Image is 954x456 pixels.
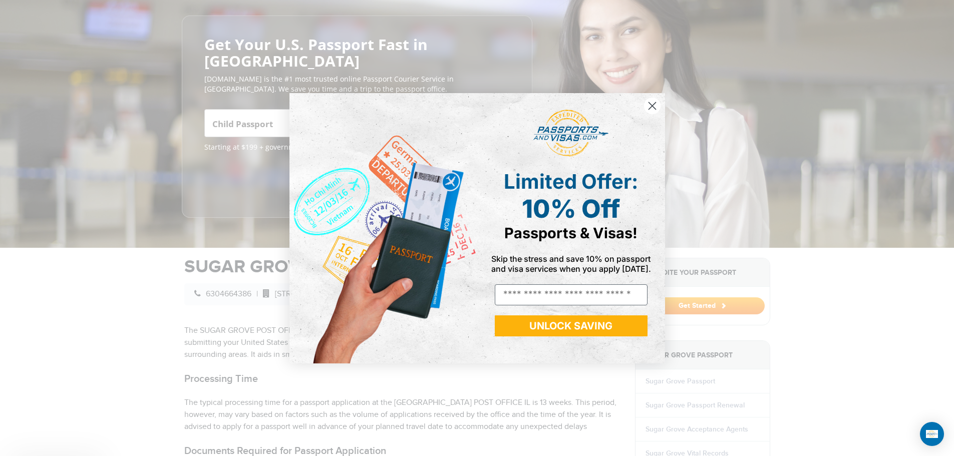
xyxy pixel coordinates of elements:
span: Limited Offer: [504,169,638,194]
button: Close dialog [644,97,661,115]
span: Skip the stress and save 10% on passport and visa services when you apply [DATE]. [491,254,651,274]
img: passports and visas [533,110,608,157]
span: 10% Off [522,194,620,224]
div: Open Intercom Messenger [920,422,944,446]
button: UNLOCK SAVING [495,315,648,336]
img: de9cda0d-0715-46ca-9a25-073762a91ba7.png [289,93,477,363]
span: Passports & Visas! [504,224,638,242]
